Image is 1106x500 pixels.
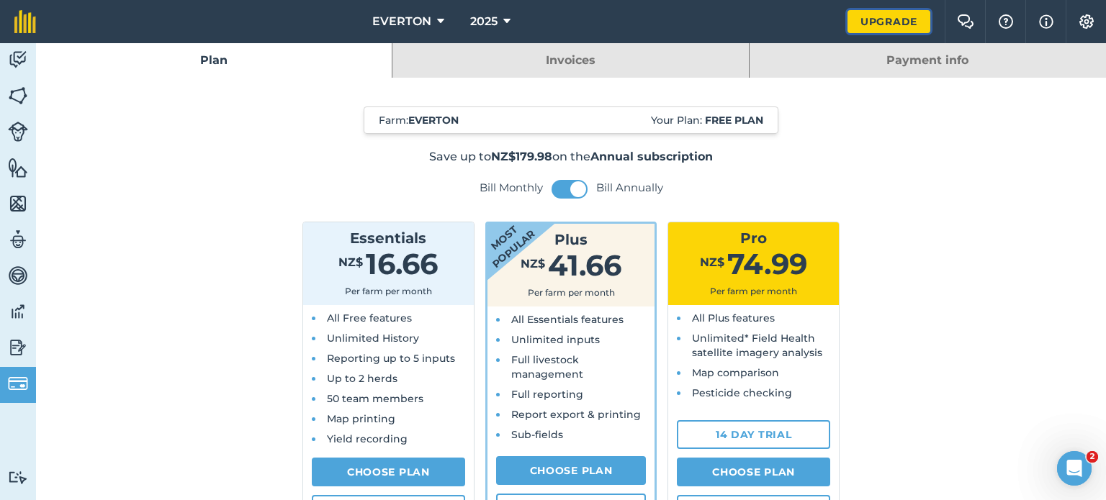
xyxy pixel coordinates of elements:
[327,392,423,405] span: 50 team members
[677,420,830,449] a: 14 day trial
[408,114,459,127] strong: EVERTON
[204,148,938,165] p: Save up to on the
[957,14,974,29] img: Two speech bubbles overlapping with the left bubble in the forefront
[327,372,397,385] span: Up to 2 herds
[511,313,624,326] span: All Essentials features
[692,386,792,399] span: Pesticide checking
[379,113,459,127] span: Farm :
[444,182,562,291] strong: Most popular
[338,255,363,269] span: NZ$
[36,43,392,78] a: Plan
[511,353,583,381] span: Full livestock management
[554,231,588,248] span: Plus
[692,332,822,359] span: Unlimited* Field Health satellite imagery analysis
[470,13,498,30] span: 2025
[1057,451,1092,486] iframe: Intercom live chat
[997,14,1015,29] img: A question mark icon
[8,49,28,71] img: svg+xml;base64,PD94bWwgdmVyc2lvbj0iMS4wIiBlbmNvZGluZz0idXRmLTgiPz4KPCEtLSBHZW5lcmF0b3I6IEFkb2JlIE...
[8,337,28,358] img: svg+xml;base64,PD94bWwgdmVyc2lvbj0iMS4wIiBlbmNvZGluZz0idXRmLTgiPz4KPCEtLSBHZW5lcmF0b3I6IEFkb2JlIE...
[8,471,28,484] img: svg+xml;base64,PD94bWwgdmVyc2lvbj0iMS4wIiBlbmNvZGluZz0idXRmLTgiPz4KPCEtLSBHZW5lcmF0b3I6IEFkb2JlIE...
[596,181,663,195] label: Bill Annually
[511,428,563,441] span: Sub-fields
[528,287,615,298] span: Per farm per month
[350,229,426,247] span: Essentials
[548,247,621,283] span: 41.66
[1087,451,1098,463] span: 2
[511,333,600,346] span: Unlimited inputs
[14,10,36,33] img: fieldmargin Logo
[8,373,28,394] img: svg+xml;base64,PD94bWwgdmVyc2lvbj0iMS4wIiBlbmNvZGluZz0idXRmLTgiPz4KPCEtLSBHZW5lcmF0b3I6IEFkb2JlIE...
[480,181,543,195] label: Bill Monthly
[511,408,641,421] span: Report export & printing
[8,229,28,250] img: svg+xml;base64,PD94bWwgdmVyc2lvbj0iMS4wIiBlbmNvZGluZz0idXRmLTgiPz4KPCEtLSBHZW5lcmF0b3I6IEFkb2JlIE...
[1078,14,1095,29] img: A cog icon
[511,388,583,401] span: Full reporting
[372,13,431,30] span: EVERTON
[327,432,408,445] span: Yield recording
[590,150,713,163] strong: Annual subscription
[677,458,830,486] a: Choose Plan
[327,332,419,345] span: Unlimited History
[750,43,1106,78] a: Payment info
[700,255,724,269] span: NZ$
[727,246,807,281] span: 74.99
[366,246,438,281] span: 16.66
[327,312,412,324] span: All Free features
[848,10,930,33] a: Upgrade
[1039,13,1053,30] img: svg+xml;base64,PHN2ZyB4bWxucz0iaHR0cDovL3d3dy53My5vcmcvMjAwMC9zdmciIHdpZHRoPSIxNyIgaGVpZ2h0PSIxNy...
[8,85,28,106] img: svg+xml;base64,PHN2ZyB4bWxucz0iaHR0cDovL3d3dy53My5vcmcvMjAwMC9zdmciIHdpZHRoPSI1NiIgaGVpZ2h0PSI2MC...
[705,114,763,127] strong: Free plan
[8,301,28,322] img: svg+xml;base64,PD94bWwgdmVyc2lvbj0iMS4wIiBlbmNvZGluZz0idXRmLTgiPz4KPCEtLSBHZW5lcmF0b3I6IEFkb2JlIE...
[392,43,748,78] a: Invoices
[327,412,395,425] span: Map printing
[651,113,763,127] span: Your Plan:
[740,229,767,247] span: Pro
[345,286,432,296] span: Per farm per month
[491,150,552,163] strong: NZ$179.98
[327,352,455,365] span: Reporting up to 5 inputs
[8,122,28,142] img: svg+xml;base64,PD94bWwgdmVyc2lvbj0iMS4wIiBlbmNvZGluZz0idXRmLTgiPz4KPCEtLSBHZW5lcmF0b3I6IEFkb2JlIE...
[8,193,28,214] img: svg+xml;base64,PHN2ZyB4bWxucz0iaHR0cDovL3d3dy53My5vcmcvMjAwMC9zdmciIHdpZHRoPSI1NiIgaGVpZ2h0PSI2MC...
[8,157,28,178] img: svg+xml;base64,PHN2ZyB4bWxucz0iaHR0cDovL3d3dy53My5vcmcvMjAwMC9zdmciIHdpZHRoPSI1NiIgaGVpZ2h0PSI2MC...
[692,312,775,324] span: All Plus features
[710,286,797,296] span: Per farm per month
[496,456,647,485] a: Choose Plan
[312,458,465,486] a: Choose Plan
[8,265,28,286] img: svg+xml;base64,PD94bWwgdmVyc2lvbj0iMS4wIiBlbmNvZGluZz0idXRmLTgiPz4KPCEtLSBHZW5lcmF0b3I6IEFkb2JlIE...
[521,257,545,271] span: NZ$
[692,366,779,379] span: Map comparison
